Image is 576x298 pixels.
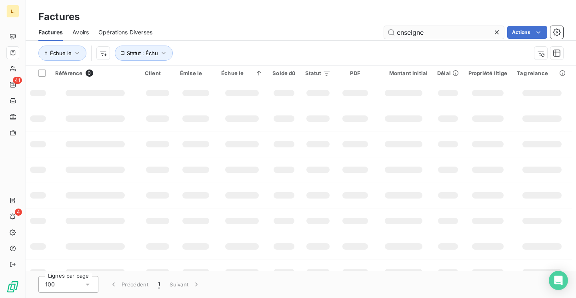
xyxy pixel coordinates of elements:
span: Référence [55,70,82,76]
button: Échue le [38,46,86,61]
span: Opérations Diverses [98,28,152,36]
span: Échue le [50,50,72,56]
span: Avoirs [72,28,89,36]
button: Précédent [105,276,153,293]
div: Open Intercom Messenger [549,271,568,290]
div: Propriété litige [468,70,507,76]
div: Statut [305,70,331,76]
span: Factures [38,28,63,36]
button: Suivant [165,276,205,293]
img: Logo LeanPay [6,280,19,293]
span: 100 [45,280,55,288]
div: Tag relance [517,70,567,76]
div: L. [6,5,19,18]
span: 41 [13,77,22,84]
h3: Factures [38,10,80,24]
span: Statut : Échu [127,50,158,56]
span: 0 [86,70,93,77]
div: Montant initial [380,70,428,76]
div: PDF [340,70,370,76]
button: Statut : Échu [115,46,173,61]
div: Client [145,70,170,76]
div: Émise le [180,70,212,76]
div: Échue le [221,70,263,76]
span: 4 [15,209,22,216]
button: 1 [153,276,165,293]
div: Délai [437,70,459,76]
div: Solde dû [272,70,295,76]
button: Actions [507,26,547,39]
span: 1 [158,280,160,288]
input: Rechercher [384,26,504,39]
